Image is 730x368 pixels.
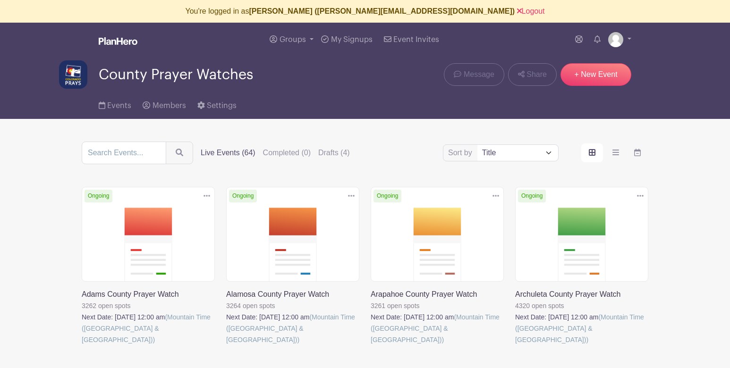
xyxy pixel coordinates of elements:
div: order and view [581,143,648,162]
input: Search Events... [82,142,166,164]
a: Share [508,63,557,86]
a: Logout [517,7,545,15]
div: filters [201,147,357,159]
span: Message [464,69,494,80]
label: Completed (0) [263,147,311,159]
img: co-prays-with-words-PH-250x250-revised.png [59,60,87,89]
label: Sort by [448,147,475,159]
span: Event Invites [393,36,439,43]
span: Share [526,69,547,80]
a: Groups [266,23,317,57]
img: default-ce2991bfa6775e67f084385cd625a349d9dcbb7a52a09fb2fda1e96e2d18dcdb.png [608,32,623,47]
b: [PERSON_NAME] ([PERSON_NAME][EMAIL_ADDRESS][DOMAIN_NAME]) [249,7,515,15]
a: Settings [197,89,237,119]
span: Events [107,102,131,109]
span: Members [153,102,186,109]
label: Live Events (64) [201,147,255,159]
a: My Signups [317,23,376,57]
label: Drafts (4) [318,147,350,159]
a: Events [99,89,131,119]
img: logo_white-6c42ec7e38ccf1d336a20a19083b03d10ae64f83f12c07503d8b9e83406b4c7d.svg [99,37,137,45]
span: Groups [280,36,306,43]
a: Members [143,89,186,119]
a: Event Invites [380,23,443,57]
span: My Signups [331,36,373,43]
span: County Prayer Watches [99,67,253,83]
a: Message [444,63,504,86]
a: + New Event [560,63,631,86]
span: Settings [207,102,237,109]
